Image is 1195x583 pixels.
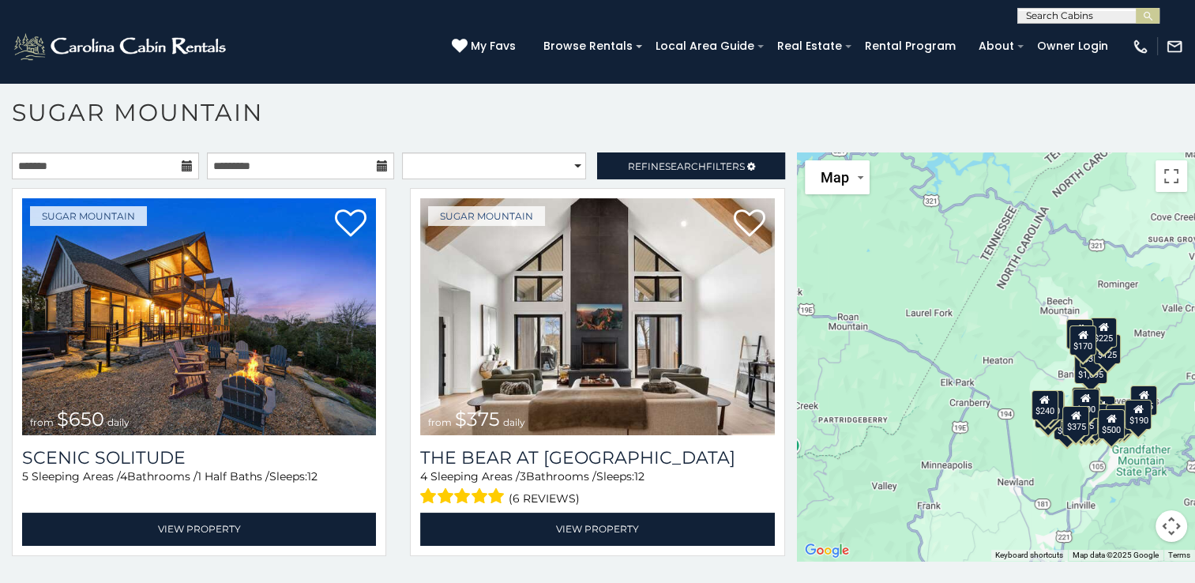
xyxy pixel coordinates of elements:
[107,416,130,428] span: daily
[1110,404,1137,434] div: $345
[1073,551,1159,559] span: Map data ©2025 Google
[1072,387,1099,417] div: $190
[1156,510,1187,542] button: Map camera controls
[30,206,147,226] a: Sugar Mountain
[1098,409,1125,439] div: $500
[335,208,366,241] a: Add to favorites
[420,469,427,483] span: 4
[57,408,104,431] span: $650
[1037,389,1064,419] div: $210
[665,160,706,172] span: Search
[1156,160,1187,192] button: Toggle fullscreen view
[634,469,644,483] span: 12
[120,469,127,483] span: 4
[1090,318,1117,348] div: $225
[455,408,500,431] span: $375
[1168,551,1190,559] a: Terms (opens in new tab)
[420,468,774,509] div: Sleeping Areas / Bathrooms / Sleeps:
[1094,334,1121,364] div: $125
[1088,396,1114,426] div: $200
[1166,38,1183,55] img: mail-regular-white.png
[1029,34,1116,58] a: Owner Login
[1132,38,1149,55] img: phone-regular-white.png
[420,198,774,435] img: The Bear At Sugar Mountain
[628,160,745,172] span: Refine Filters
[769,34,850,58] a: Real Estate
[22,198,376,435] a: Scenic Solitude from $650 daily
[995,550,1063,561] button: Keyboard shortcuts
[22,198,376,435] img: Scenic Solitude
[307,469,318,483] span: 12
[1125,399,1152,429] div: $190
[1074,354,1107,384] div: $1,095
[1130,386,1157,416] div: $155
[648,34,762,58] a: Local Area Guide
[420,447,774,468] h3: The Bear At Sugar Mountain
[1066,319,1093,349] div: $240
[1073,387,1099,417] div: $265
[471,38,516,55] span: My Favs
[22,468,376,509] div: Sleeping Areas / Bathrooms / Sleeps:
[535,34,641,58] a: Browse Rentals
[509,488,580,509] span: (6 reviews)
[801,540,853,561] a: Open this area in Google Maps (opens a new window)
[428,206,545,226] a: Sugar Mountain
[22,447,376,468] a: Scenic Solitude
[1079,337,1106,367] div: $350
[597,152,784,179] a: RefineSearchFilters
[22,513,376,545] a: View Property
[420,513,774,545] a: View Property
[12,31,231,62] img: White-1-2.png
[971,34,1022,58] a: About
[1106,404,1133,434] div: $195
[1035,397,1062,427] div: $355
[428,416,452,428] span: from
[452,38,520,55] a: My Favs
[1054,409,1080,439] div: $650
[30,416,54,428] span: from
[1073,388,1099,418] div: $300
[420,447,774,468] a: The Bear At [GEOGRAPHIC_DATA]
[1068,406,1095,436] div: $155
[520,469,526,483] span: 3
[805,160,870,194] button: Change map style
[420,198,774,435] a: The Bear At Sugar Mountain from $375 daily
[821,169,849,186] span: Map
[1062,405,1089,435] div: $375
[801,540,853,561] img: Google
[857,34,964,58] a: Rental Program
[22,469,28,483] span: 5
[503,416,525,428] span: daily
[197,469,269,483] span: 1 Half Baths /
[1078,407,1105,437] div: $350
[1031,389,1058,419] div: $240
[1069,325,1096,355] div: $170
